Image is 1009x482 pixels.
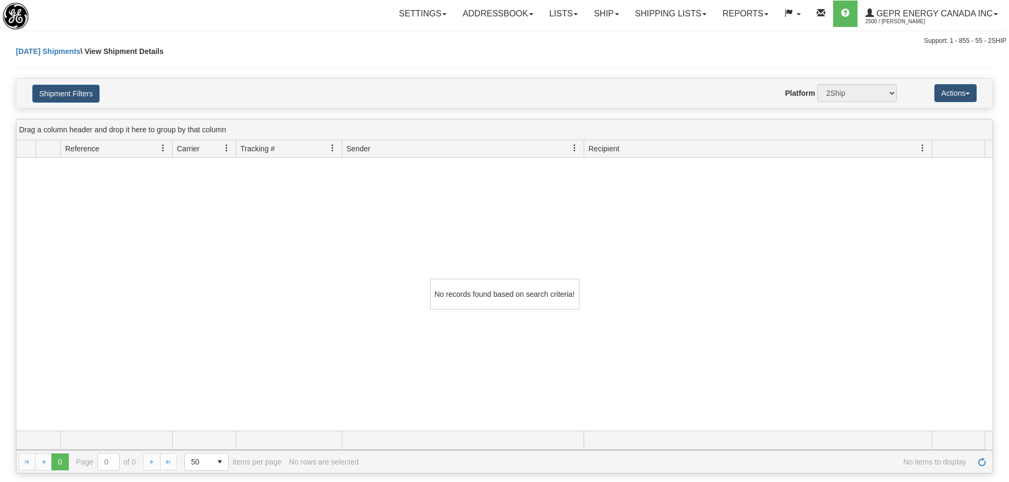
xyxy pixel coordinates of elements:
a: Addressbook [454,1,541,27]
span: 2500 / [PERSON_NAME] [865,16,945,27]
span: Sender [346,143,370,154]
span: Recipient [588,143,619,154]
a: Reports [715,1,776,27]
a: Carrier filter column settings [218,139,236,157]
a: Settings [391,1,454,27]
a: Tracking # filter column settings [324,139,342,157]
th: Press ctrl + space to group [932,140,985,158]
button: Actions [934,84,977,102]
a: [DATE] Shipments [16,47,81,56]
th: Press ctrl + space to group [60,140,172,158]
span: items per page [184,453,282,471]
a: Ship [586,1,627,27]
th: Press ctrl + space to group [584,140,932,158]
iframe: chat widget [985,187,1008,295]
span: GEPR Energy Canada Inc [874,9,993,18]
label: Platform [785,88,815,98]
button: Shipment Filters [32,85,100,103]
div: grid grouping header [16,120,993,140]
span: Tracking # [240,143,275,154]
span: Page 0 [51,453,68,470]
th: Press ctrl + space to group [236,140,342,158]
a: Sender filter column settings [566,139,584,157]
a: Refresh [974,453,990,470]
div: Support: 1 - 855 - 55 - 2SHIP [3,37,1006,46]
a: Recipient filter column settings [914,139,932,157]
a: GEPR Energy Canada Inc 2500 / [PERSON_NAME] [858,1,1006,27]
div: No records found based on search criteria! [430,279,579,310]
span: No items to display [366,458,966,466]
a: Reference filter column settings [154,139,172,157]
th: Press ctrl + space to group [35,140,60,158]
span: Reference [65,143,100,154]
span: select [211,453,228,470]
th: Press ctrl + space to group [342,140,584,158]
span: 50 [191,457,205,467]
span: \ View Shipment Details [81,47,164,56]
th: Press ctrl + space to group [172,140,236,158]
a: Lists [541,1,586,27]
span: Page sizes drop down [184,453,229,471]
img: logo2500.jpg [3,3,29,30]
a: Shipping lists [627,1,715,27]
span: Carrier [177,143,200,154]
div: No rows are selected [289,458,359,466]
span: Page of 0 [76,453,136,471]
